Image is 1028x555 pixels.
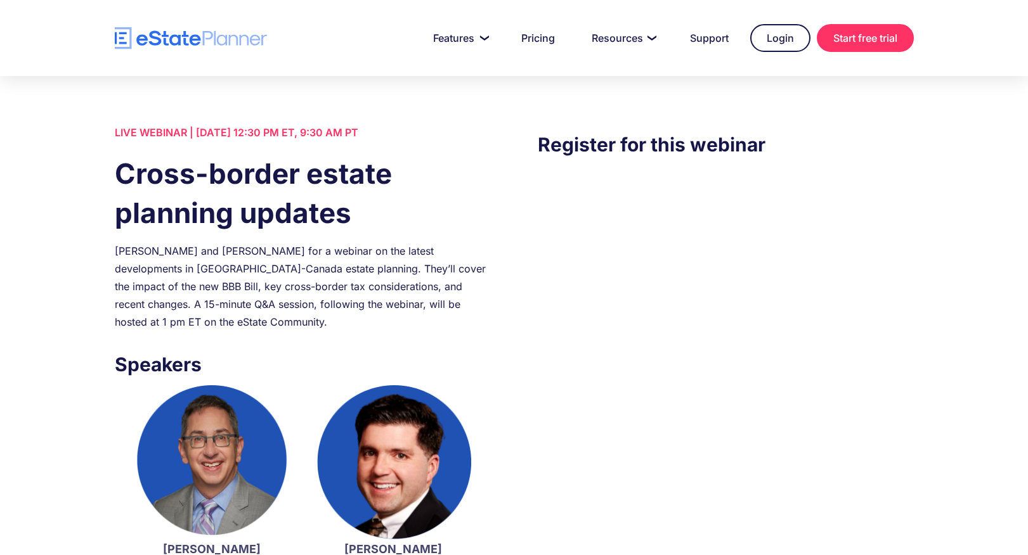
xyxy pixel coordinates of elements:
h3: Register for this webinar [538,130,913,159]
a: Resources [576,25,668,51]
a: Features [418,25,500,51]
a: Login [750,24,810,52]
a: Start free trial [817,24,914,52]
h1: Cross-border estate planning updates [115,154,490,233]
a: home [115,27,267,49]
a: Support [675,25,744,51]
a: Pricing [506,25,570,51]
div: [PERSON_NAME] and [PERSON_NAME] for a webinar on the latest developments in [GEOGRAPHIC_DATA]-Can... [115,242,490,331]
h3: Speakers [115,350,490,379]
div: LIVE WEBINAR | [DATE] 12:30 PM ET, 9:30 AM PT [115,124,490,141]
iframe: Form 0 [538,184,913,279]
